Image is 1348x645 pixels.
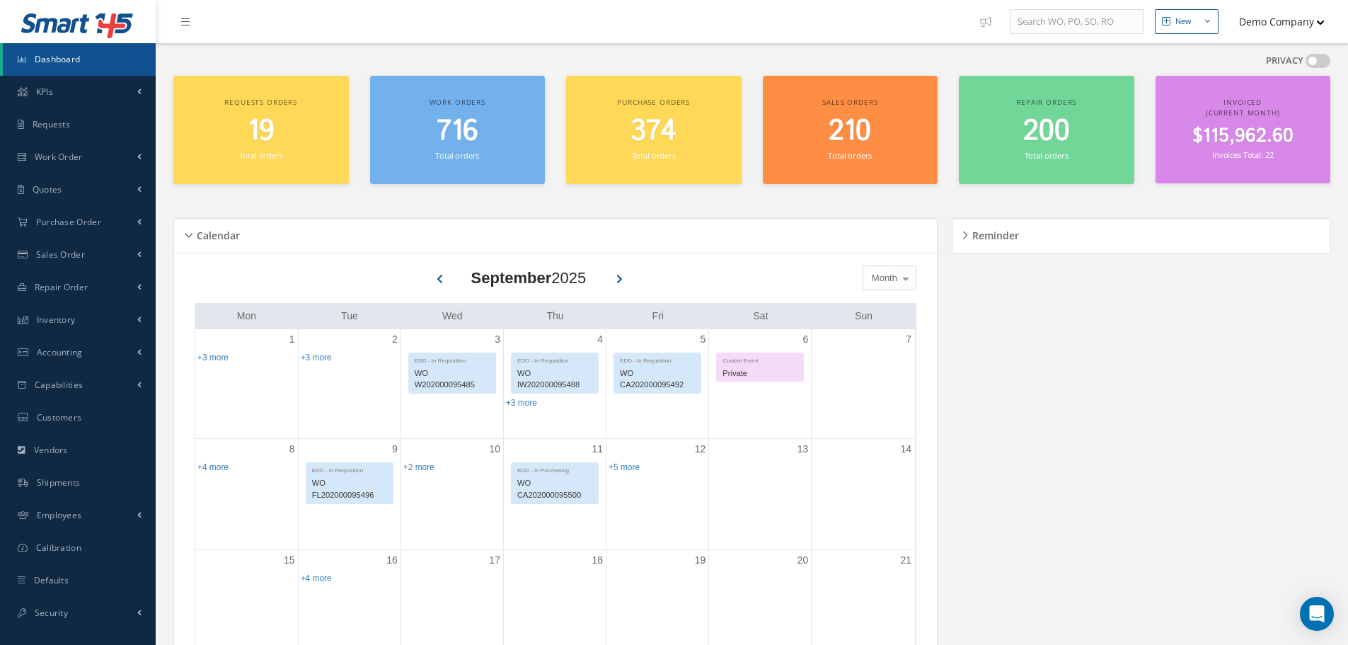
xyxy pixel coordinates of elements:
div: WO IW202000095488 [512,365,598,394]
a: Show 4 more events [301,573,332,583]
div: EDD - In Purchasing [512,463,598,475]
span: Security [35,607,68,619]
a: September 5, 2025 [697,329,708,350]
span: (Current Month) [1206,108,1280,118]
a: September 1, 2025 [287,329,298,350]
span: Requests orders [224,97,297,107]
span: Shipments [37,476,81,489]
a: Wednesday [439,307,466,325]
div: EDD - In Requisition [409,353,495,365]
div: WO CA202000095500 [512,475,598,503]
a: Show 4 more events [197,462,229,472]
td: September 7, 2025 [812,329,914,439]
a: Friday [650,307,667,325]
td: September 3, 2025 [401,329,503,439]
a: Sunday [852,307,875,325]
a: Work orders 716 Total orders [370,76,546,184]
label: PRIVACY [1266,54,1303,68]
span: 374 [630,111,676,152]
a: Repair orders 200 Total orders [959,76,1134,184]
div: WO FL202000095496 [306,475,393,503]
td: September 11, 2025 [503,438,606,550]
a: September 12, 2025 [692,439,709,460]
button: Demo Company [1226,8,1325,35]
a: Show 3 more events [301,353,332,363]
td: September 1, 2025 [195,329,298,439]
a: September 16, 2025 [384,550,401,571]
span: Invoiced [1223,97,1262,107]
span: Calibration [36,542,81,554]
span: Accounting [37,346,83,358]
small: Total orders [239,150,283,161]
span: Work orders [430,97,485,107]
div: WO CA202000095492 [614,365,701,394]
div: Custom Event [717,353,803,365]
a: September 21, 2025 [897,550,914,571]
a: Tuesday [338,307,361,325]
a: September 7, 2025 [903,329,914,350]
div: Private [717,365,803,382]
span: Inventory [37,314,76,326]
small: Invoices Total: 22 [1212,149,1273,160]
button: New [1155,9,1219,34]
a: Show 2 more events [403,462,434,472]
span: Quotes [33,183,62,195]
span: Requests [33,118,70,130]
div: WO W202000095485 [409,365,495,394]
a: September 14, 2025 [897,439,914,460]
span: 210 [829,111,871,152]
a: September 17, 2025 [486,550,503,571]
a: September 9, 2025 [389,439,401,460]
a: Show 5 more events [609,462,640,472]
span: 200 [1023,111,1070,152]
span: Defaults [34,574,69,586]
span: Sales Order [36,249,85,261]
span: $115,962.60 [1192,122,1294,150]
a: September 10, 2025 [486,439,503,460]
span: Repair orders [1016,97,1076,107]
small: Total orders [435,150,479,161]
span: Work Order [35,151,83,163]
a: September 3, 2025 [492,329,503,350]
td: September 5, 2025 [606,329,709,439]
a: September 20, 2025 [795,550,812,571]
span: Dashboard [35,53,81,65]
span: Vendors [34,444,68,456]
div: Open Intercom Messenger [1300,597,1334,631]
h5: Reminder [968,225,1019,242]
span: KPIs [36,86,53,98]
div: New [1175,16,1192,28]
span: Capabilities [35,379,83,391]
a: September 13, 2025 [795,439,812,460]
span: 716 [437,111,478,152]
td: September 12, 2025 [606,438,709,550]
div: EDD - In Requisition [512,353,598,365]
small: Total orders [828,150,872,161]
td: September 14, 2025 [812,438,914,550]
td: September 4, 2025 [503,329,606,439]
span: Purchase orders [617,97,690,107]
a: Dashboard [3,43,156,76]
td: September 8, 2025 [195,438,298,550]
a: September 18, 2025 [589,550,606,571]
a: September 11, 2025 [589,439,606,460]
span: Employees [37,509,82,521]
span: Repair Order [35,281,88,293]
a: September 4, 2025 [594,329,606,350]
a: Monday [234,307,259,325]
input: Search WO, PO, SO, RO [1010,9,1144,35]
small: Total orders [632,150,676,161]
a: September 2, 2025 [389,329,401,350]
span: 19 [248,111,275,152]
a: Thursday [543,307,566,325]
a: September 8, 2025 [287,439,298,460]
span: Month [868,271,897,285]
h5: Calendar [192,225,240,242]
td: September 2, 2025 [298,329,401,439]
div: EDD - In Requisition [614,353,701,365]
div: 2025 [471,266,587,290]
td: September 10, 2025 [401,438,503,550]
a: September 15, 2025 [281,550,298,571]
td: September 6, 2025 [709,329,812,439]
a: September 19, 2025 [692,550,709,571]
